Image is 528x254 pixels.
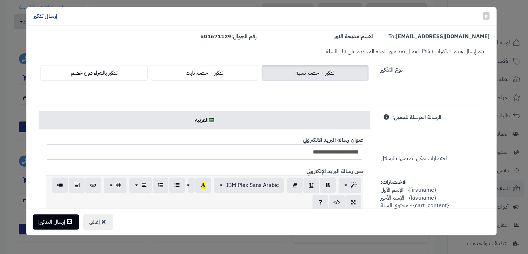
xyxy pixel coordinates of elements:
[71,69,118,77] span: تذكير بالشراء دون خصم
[334,33,373,41] label: الاسم:
[209,118,214,122] img: ar.png
[33,214,79,230] button: إرسال التذكير!
[334,32,359,41] strong: مديحة النور
[388,33,489,41] label: To:
[83,214,113,230] button: إغلاق
[392,111,441,121] label: الرسالة المرسلة للعميل:
[33,12,57,20] h4: إرسال تذكير
[381,63,403,74] label: نوع التذكير
[484,11,488,21] span: ×
[324,47,484,56] small: يتم إرسال هذه التذكيرات تلقائيًا للعميل بعد مرور المدة المحددة على ترك السلة.
[200,33,256,41] label: رقم الجوال:
[381,178,407,186] strong: الاختصارات:
[226,181,279,189] span: IBM Plex Sans Arabic
[296,69,334,77] span: تذكير + خصم نسبة
[200,32,231,41] strong: 501671129
[186,69,223,77] span: تذكير + خصم ثابت
[303,136,363,144] b: عنوان رسالة البريد الالكتروني
[396,32,489,41] strong: [EMAIL_ADDRESS][DOMAIN_NAME]
[39,111,370,129] a: العربية
[307,167,363,176] b: نص رسالة البريد الإلكتروني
